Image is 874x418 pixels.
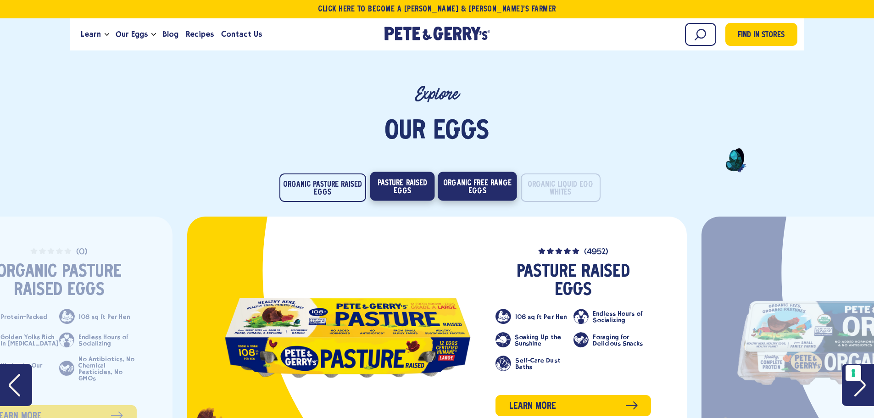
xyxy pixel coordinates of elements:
[112,22,151,47] a: Our Eggs
[573,309,651,324] li: Endless Hours of Socializing
[495,395,651,416] a: Learn more
[509,399,556,413] span: Learn more
[846,365,861,381] button: Your consent preferences for tracking technologies
[725,23,797,46] a: Find in Stores
[182,22,217,47] a: Recipes
[73,84,801,104] h2: Explore
[59,309,137,324] li: 108 sq ft Per Hen
[59,332,137,348] li: Endless Hours of Socializing
[370,172,434,201] button: Pasture Raised Eggs
[584,248,608,256] span: (4952)
[685,23,716,46] input: Search
[495,263,651,300] h3: Pasture Raised Eggs
[116,28,148,40] span: Our Eggs
[495,332,573,348] li: Soaking Up the Sunshine
[59,356,137,381] li: No Antibiotics, No Chemical Pesticides, No GMOs
[573,332,651,348] li: Foraging for Delicious Snacks
[842,364,874,406] button: Next
[438,172,517,201] button: Organic Free Range Eggs
[159,22,182,47] a: Blog
[495,356,573,371] li: Self-Care Dust Baths
[738,29,785,42] span: Find in Stores
[76,248,88,256] span: (0)
[495,309,573,324] li: 108 sq ft Per Hen
[279,173,366,202] button: Organic Pasture Raised Eggs
[433,118,489,145] span: Eggs
[186,28,214,40] span: Recipes
[105,33,109,36] button: Open the dropdown menu for Learn
[81,28,101,40] span: Learn
[77,22,105,47] a: Learn
[162,28,178,40] span: Blog
[495,246,651,256] a: (4952)
[221,28,262,40] span: Contact Us
[151,33,156,36] button: Open the dropdown menu for Our Eggs
[384,118,426,145] span: Our
[521,173,601,202] button: Organic Liquid Egg Whites
[217,22,266,47] a: Contact Us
